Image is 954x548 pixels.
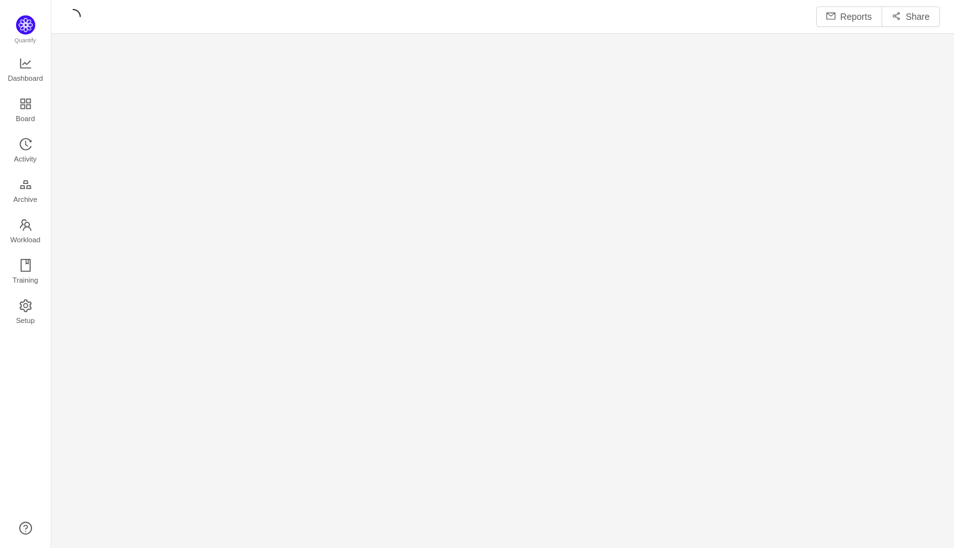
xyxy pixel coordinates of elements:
i: icon: gold [19,178,32,191]
span: Archive [13,187,37,212]
button: icon: mailReports [816,6,882,27]
span: Training [12,267,38,293]
a: icon: question-circle [19,522,32,535]
a: Setup [19,300,32,326]
a: Workload [19,219,32,245]
span: Dashboard [8,65,43,91]
i: icon: setting [19,299,32,312]
i: icon: line-chart [19,57,32,70]
a: Activity [19,138,32,164]
span: Activity [14,146,37,172]
a: Dashboard [19,58,32,83]
span: Setup [16,308,35,333]
span: Quantify [15,37,37,44]
span: Board [16,106,35,131]
a: Archive [19,179,32,204]
button: icon: share-altShare [882,6,940,27]
img: Quantify [16,15,35,35]
a: Board [19,98,32,124]
i: icon: team [19,219,32,231]
i: icon: loading [65,9,81,24]
a: Training [19,260,32,285]
span: Workload [10,227,40,253]
i: icon: book [19,259,32,272]
i: icon: history [19,138,32,151]
i: icon: appstore [19,97,32,110]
